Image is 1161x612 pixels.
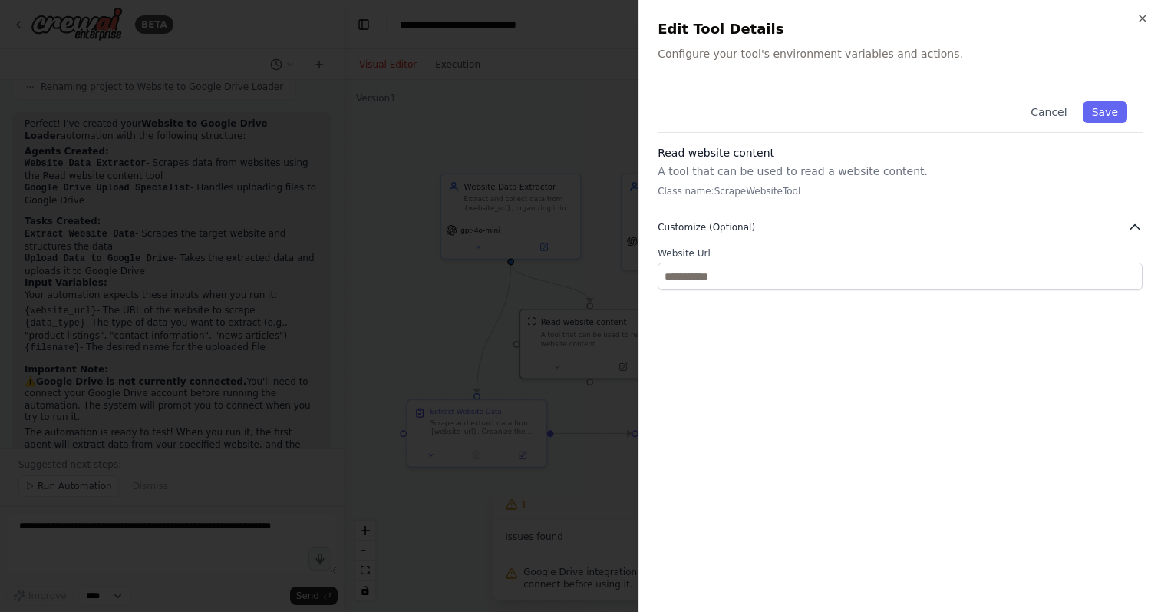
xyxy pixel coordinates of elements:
[1021,101,1076,123] button: Cancel
[658,46,1143,61] p: Configure your tool's environment variables and actions.
[658,145,1143,160] h3: Read website content
[658,18,1143,40] h2: Edit Tool Details
[658,164,1143,179] p: A tool that can be used to read a website content.
[1083,101,1127,123] button: Save
[658,220,1143,235] button: Customize (Optional)
[658,185,1143,197] p: Class name: ScrapeWebsiteTool
[658,247,1143,260] label: Website Url
[658,221,755,233] span: Customize (Optional)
